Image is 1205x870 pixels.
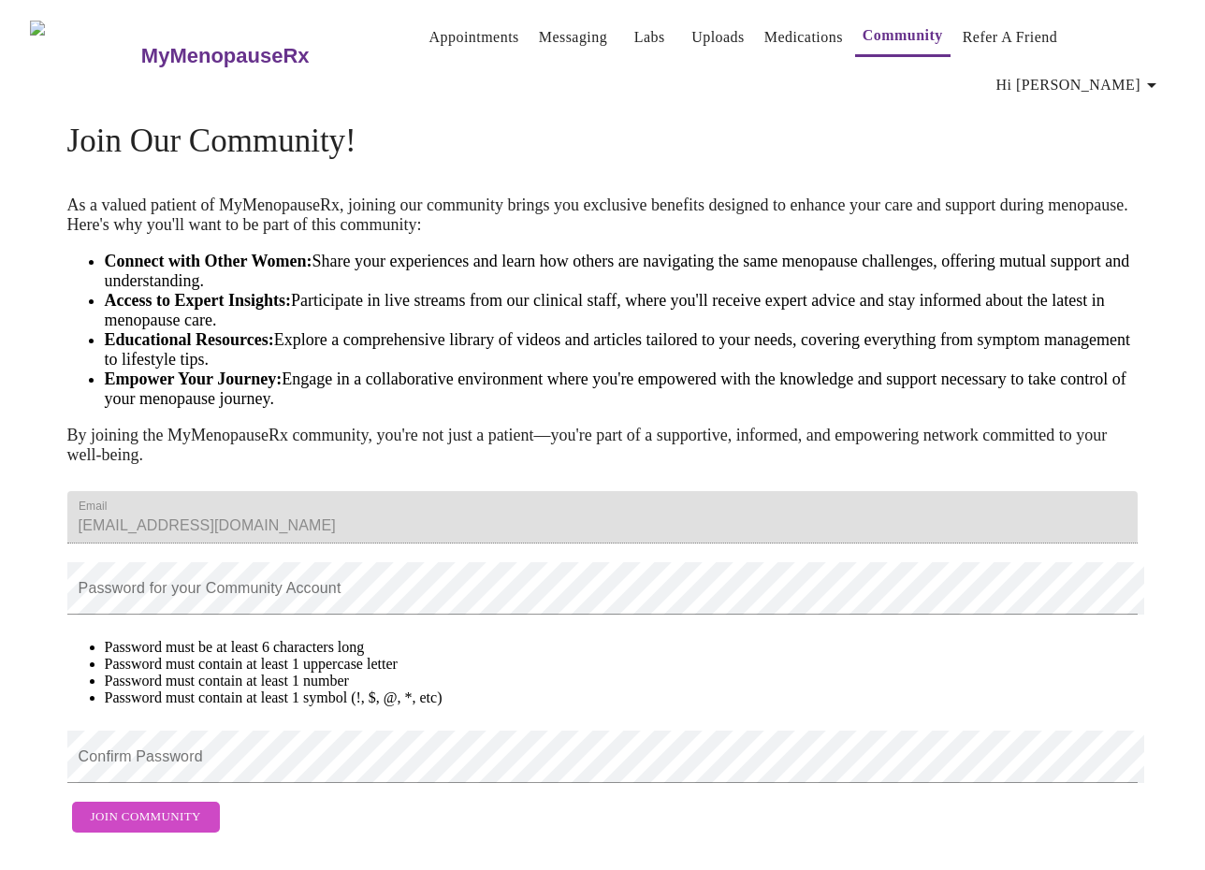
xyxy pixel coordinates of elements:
[531,19,615,56] button: Messaging
[105,673,1139,689] li: Password must contain at least 1 number
[141,44,310,68] h3: MyMenopauseRx
[91,806,201,828] span: Join Community
[105,330,1139,370] li: Explore a comprehensive library of videos and articles tailored to your needs, covering everythin...
[72,802,220,833] button: Join Community
[764,24,843,51] a: Medications
[989,66,1170,104] button: Hi [PERSON_NAME]
[422,19,527,56] button: Appointments
[634,24,665,51] a: Labs
[67,426,1139,465] p: By joining the MyMenopauseRx community, you're not just a patient—you're part of a supportive, in...
[619,19,679,56] button: Labs
[105,252,312,270] strong: Connect with Other Women:
[996,72,1163,98] span: Hi [PERSON_NAME]
[691,24,745,51] a: Uploads
[105,291,292,310] strong: Access to Expert Insights:
[855,17,951,57] button: Community
[863,22,943,49] a: Community
[30,21,138,91] img: MyMenopauseRx Logo
[105,252,1139,291] li: Share your experiences and learn how others are navigating the same menopause challenges, offerin...
[429,24,519,51] a: Appointments
[105,330,274,349] strong: Educational Resources:
[105,689,1139,706] li: Password must contain at least 1 symbol (!, $, @, *, etc)
[105,639,1139,656] li: Password must be at least 6 characters long
[105,370,283,388] strong: Empower Your Journey:
[67,123,1139,160] h4: Join Our Community!
[105,370,1139,409] li: Engage in a collaborative environment where you're empowered with the knowledge and support neces...
[955,19,1066,56] button: Refer a Friend
[67,196,1139,235] p: As a valued patient of MyMenopauseRx, joining our community brings you exclusive benefits designe...
[963,24,1058,51] a: Refer a Friend
[138,23,384,89] a: MyMenopauseRx
[105,656,1139,673] li: Password must contain at least 1 uppercase letter
[105,291,1139,330] li: Participate in live streams from our clinical staff, where you'll receive expert advice and stay ...
[684,19,752,56] button: Uploads
[757,19,850,56] button: Medications
[539,24,607,51] a: Messaging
